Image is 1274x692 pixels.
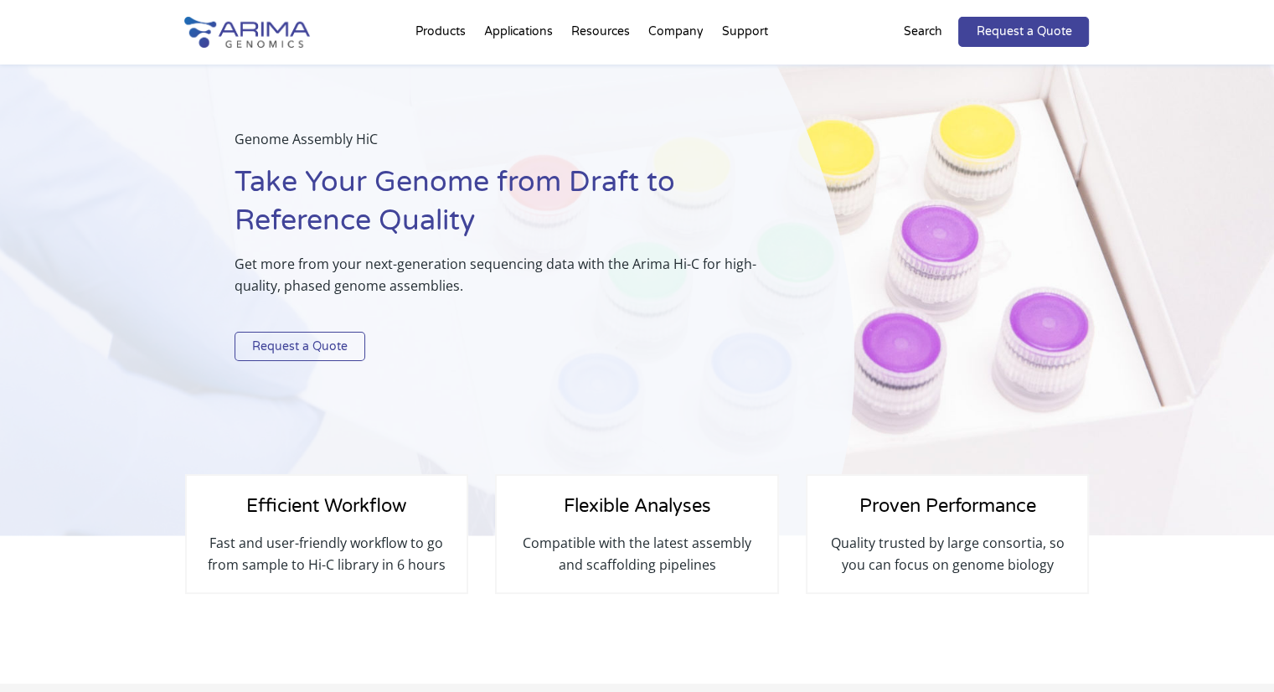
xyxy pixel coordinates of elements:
[824,532,1070,576] p: Quality trusted by large consortia, so you can focus on genome biology
[204,532,450,576] p: Fast and user-friendly workflow to go from sample to Hi-C library in 6 hours
[859,495,1036,517] span: Proven Performance
[19,391,121,407] span: Vertebrate animal
[19,413,131,429] span: Invertebrate animal
[958,17,1089,47] a: Request a Quote
[19,369,60,385] span: Human
[19,435,48,451] span: Plant
[235,163,771,253] h1: Take Your Genome from Draft to Reference Quality
[19,457,151,473] span: Other (please describe)
[4,393,15,404] input: Vertebrate animal
[246,495,406,517] span: Efficient Workflow
[4,415,15,426] input: Invertebrate animal
[4,371,15,382] input: Human
[563,495,710,517] span: Flexible Analyses
[235,128,771,163] p: Genome Assembly HiC
[184,17,310,48] img: Arima-Genomics-logo
[4,436,15,447] input: Plant
[235,253,771,310] p: Get more from your next-generation sequencing data with the Arima Hi-C for high-quality, phased g...
[235,332,365,362] a: Request a Quote
[513,532,760,576] p: Compatible with the latest assembly and scaffolding pipelines
[903,21,941,43] p: Search
[4,458,15,469] input: Other (please describe)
